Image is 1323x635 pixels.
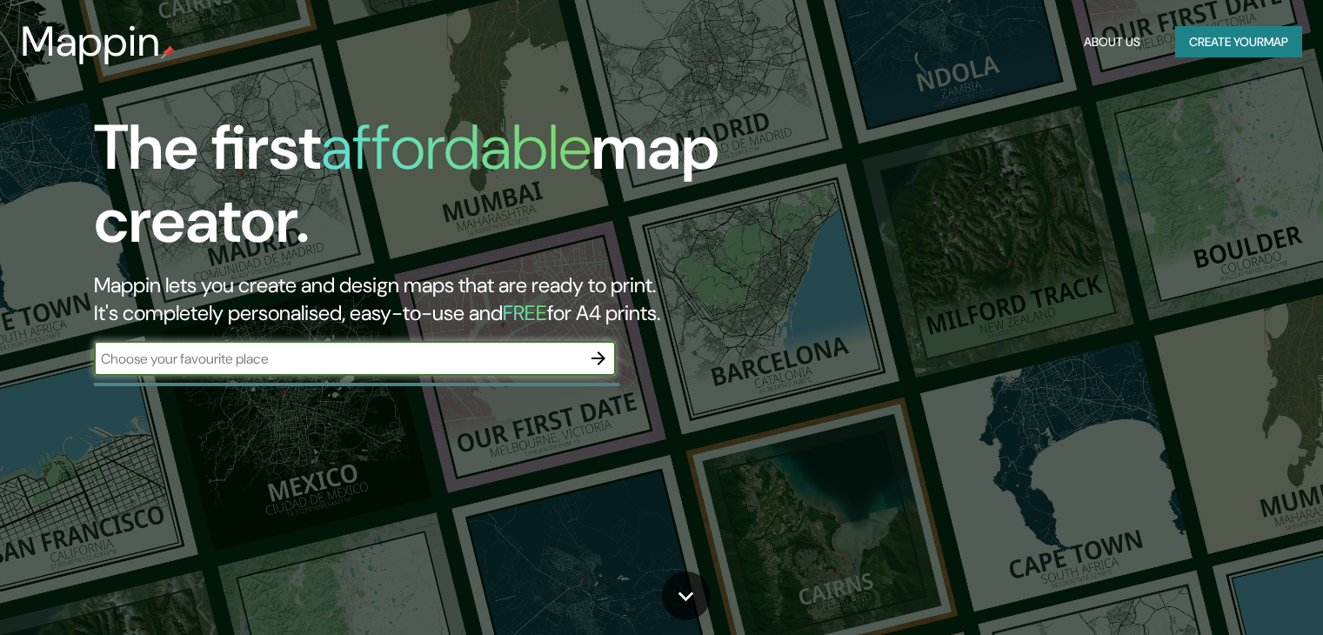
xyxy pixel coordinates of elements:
h1: affordable [321,107,591,188]
button: About Us [1077,26,1147,58]
h1: The first map creator. [94,111,756,271]
h2: Mappin lets you create and design maps that are ready to print. It's completely personalised, eas... [94,271,756,327]
button: Create yourmap [1175,26,1302,58]
input: Choose your favourite place [94,349,581,369]
h5: FREE [503,299,547,326]
iframe: Help widget launcher [1168,567,1304,616]
img: mappin-pin [161,45,175,59]
h3: Mappin [21,17,161,66]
